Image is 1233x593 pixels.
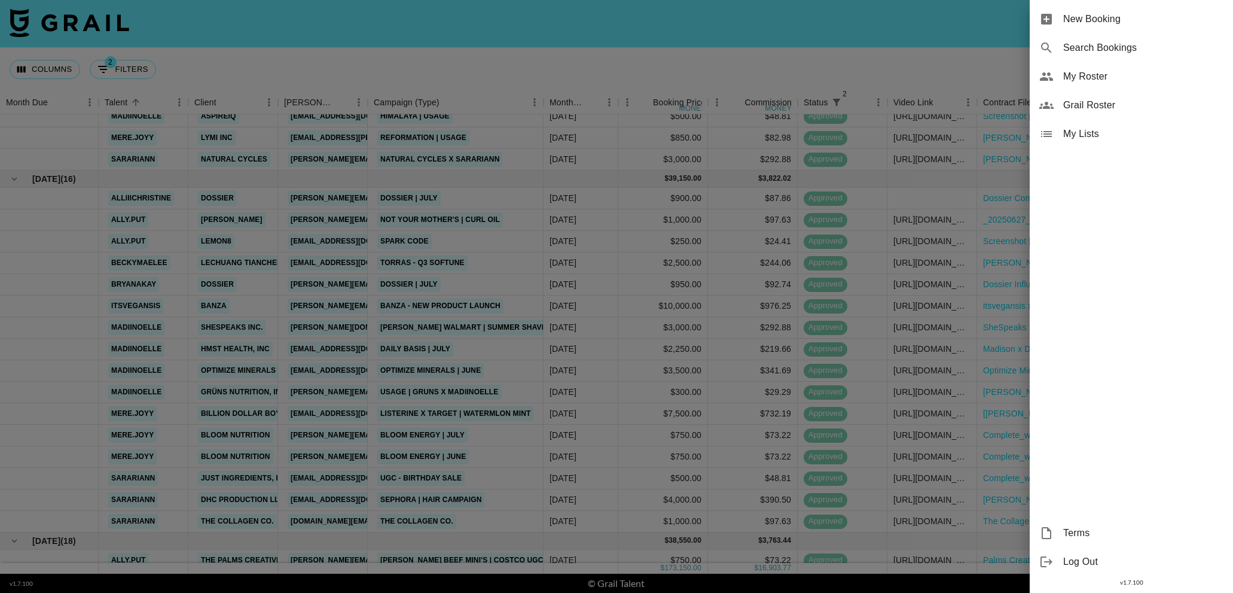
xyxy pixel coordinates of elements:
div: My Lists [1030,120,1233,148]
span: Log Out [1063,555,1223,569]
div: v 1.7.100 [1030,576,1233,589]
div: New Booking [1030,5,1233,34]
div: Grail Roster [1030,91,1233,120]
span: Search Bookings [1063,41,1223,55]
div: Log Out [1030,548,1233,576]
div: Terms [1030,519,1233,548]
span: My Roster [1063,69,1223,84]
div: My Roster [1030,62,1233,91]
div: Search Bookings [1030,34,1233,62]
span: Grail Roster [1063,98,1223,112]
span: Terms [1063,526,1223,540]
span: New Booking [1063,12,1223,26]
span: My Lists [1063,127,1223,141]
